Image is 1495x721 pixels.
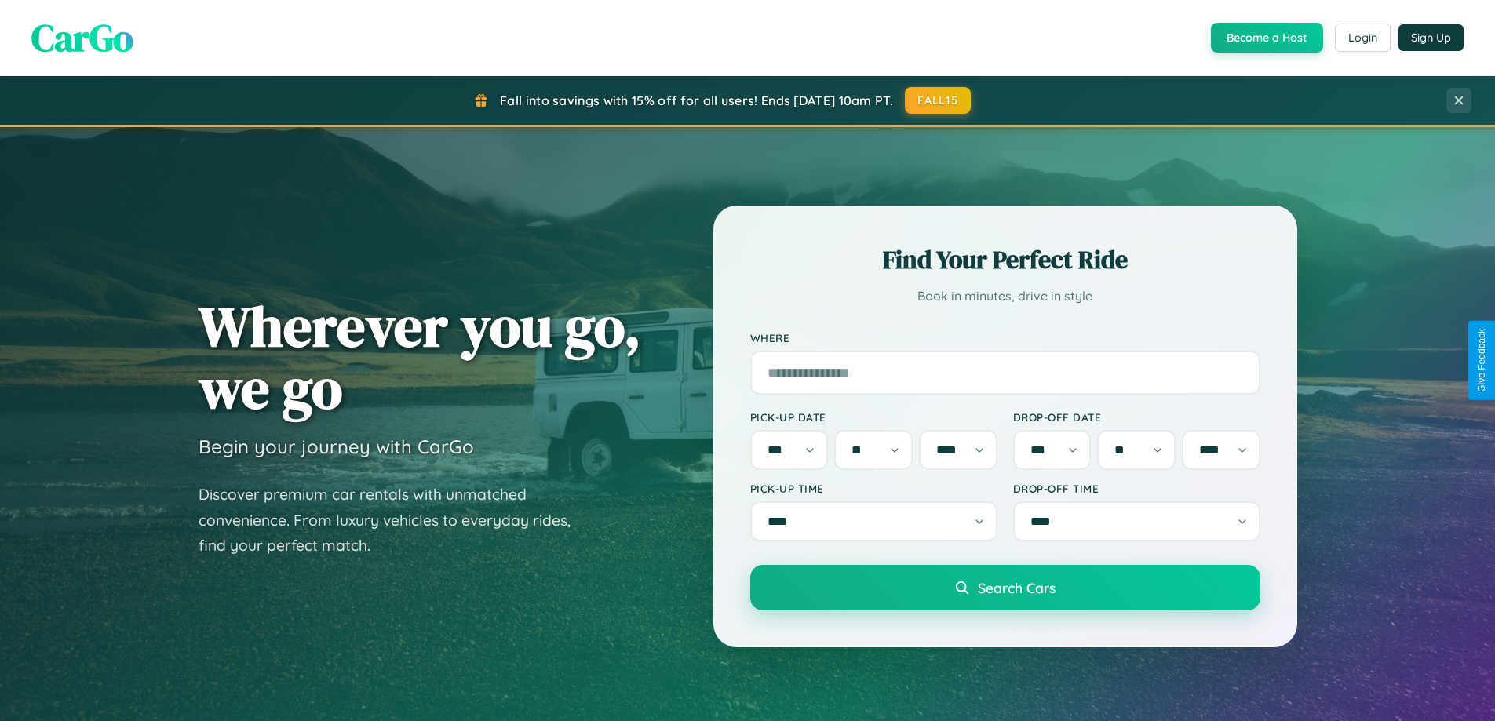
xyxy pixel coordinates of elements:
span: Fall into savings with 15% off for all users! Ends [DATE] 10am PT. [500,93,893,108]
button: Sign Up [1398,24,1464,51]
label: Pick-up Date [750,410,997,424]
h1: Wherever you go, we go [199,295,641,419]
button: FALL15 [905,87,971,114]
p: Book in minutes, drive in style [750,285,1260,308]
span: CarGo [31,12,133,64]
button: Search Cars [750,565,1260,610]
div: Give Feedback [1476,329,1487,392]
span: Search Cars [978,579,1056,596]
h2: Find Your Perfect Ride [750,242,1260,277]
label: Drop-off Time [1013,482,1260,495]
p: Discover premium car rentals with unmatched convenience. From luxury vehicles to everyday rides, ... [199,482,591,559]
label: Where [750,331,1260,344]
button: Login [1335,24,1391,52]
button: Become a Host [1211,23,1323,53]
label: Drop-off Date [1013,410,1260,424]
h3: Begin your journey with CarGo [199,435,474,458]
label: Pick-up Time [750,482,997,495]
